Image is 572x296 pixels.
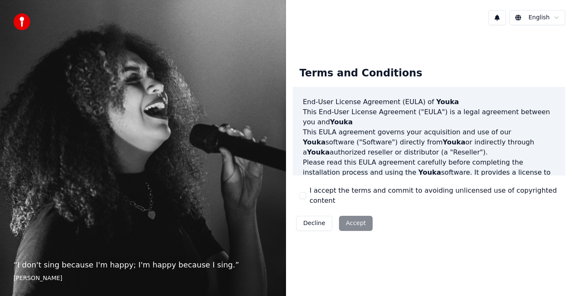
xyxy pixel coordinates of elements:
span: Youka [303,138,326,146]
div: Terms and Conditions [293,60,429,87]
label: I accept the terms and commit to avoiding unlicensed use of copyrighted content [310,186,559,206]
h3: End-User License Agreement (EULA) of [303,97,555,107]
p: “ I don't sing because I'm happy; I'm happy because I sing. ” [13,259,273,271]
img: youka [13,13,30,30]
p: This EULA agreement governs your acquisition and use of our software ("Software") directly from o... [303,127,555,157]
span: Youka [443,138,466,146]
span: Youka [418,168,441,176]
span: Youka [330,118,353,126]
button: Decline [296,216,332,231]
span: Youka [307,148,330,156]
p: Please read this EULA agreement carefully before completing the installation process and using th... [303,157,555,198]
span: Youka [436,98,459,106]
p: This End-User License Agreement ("EULA") is a legal agreement between you and [303,107,555,127]
footer: [PERSON_NAME] [13,274,273,283]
